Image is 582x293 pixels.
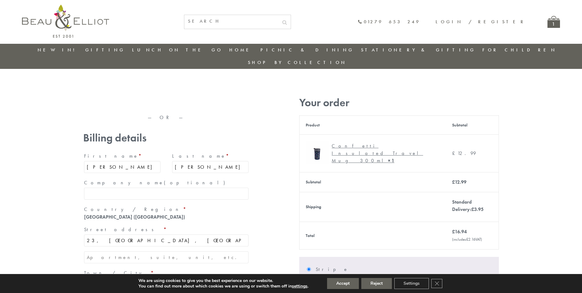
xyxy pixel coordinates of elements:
th: Shipping [300,192,446,222]
img: Confetti Insulated Travel Mug 350ml [306,141,329,164]
label: Stripe [316,265,491,274]
button: settings [292,284,308,289]
bdi: 12.99 [452,179,466,185]
label: Street address [84,225,249,235]
label: Company name [84,178,249,188]
a: 01279 653 249 [358,19,420,24]
a: Login / Register [436,19,526,25]
span: £ [452,179,455,185]
a: Confetti Insulated Travel Mug 350ml Confetti Insulated Travel Mug 300ml× 1 [306,141,440,166]
a: Picnic & Dining [260,47,354,53]
strong: [GEOGRAPHIC_DATA] ([GEOGRAPHIC_DATA]) [84,214,185,220]
button: Accept [327,278,359,289]
input: SEARCH [184,15,278,28]
span: £ [452,150,458,156]
h3: Your order [299,96,499,109]
p: We are using cookies to give you the best experience on our website. [138,278,308,284]
a: For Children [482,47,557,53]
input: Apartment, suite, unit, etc. (optional) [84,251,249,263]
input: House number and street name [84,235,249,246]
bdi: 3.95 [471,206,484,212]
strong: × 1 [388,157,394,164]
p: You can find out more about which cookies we are using or switch them off in . [138,284,308,289]
label: Country / Region [84,205,249,214]
p: — OR — [83,115,249,120]
a: 1 [547,16,560,28]
small: (includes VAT) [452,237,482,242]
a: Shop by collection [248,59,347,66]
label: First name [84,151,160,161]
a: Stationery & Gifting [361,47,476,53]
a: Home [229,47,254,53]
a: New in! [38,47,79,53]
img: logo [22,5,109,38]
label: Town / City [84,268,249,278]
bdi: 16.94 [452,228,467,235]
div: Confetti Insulated Travel Mug 300ml [332,142,435,164]
label: Last name [172,151,249,161]
span: £ [452,228,455,235]
a: Lunch On The Go [132,47,223,53]
button: Reject [361,278,392,289]
a: Gifting [85,47,125,53]
span: £ [466,237,468,242]
span: (optional) [164,179,229,186]
span: £ [471,206,474,212]
iframe: Secure express checkout frame [82,94,251,109]
h3: Billing details [83,132,249,144]
button: Settings [394,278,429,289]
th: Total [300,222,446,249]
th: Subtotal [446,115,499,134]
th: Product [300,115,446,134]
th: Subtotal [300,172,446,192]
bdi: 12.99 [452,150,476,156]
span: 2.16 [466,237,475,242]
label: Standard Delivery: [452,199,484,212]
button: Close GDPR Cookie Banner [431,279,442,288]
